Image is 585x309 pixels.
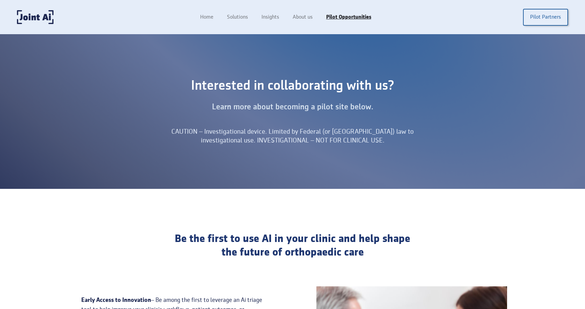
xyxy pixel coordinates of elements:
[138,100,447,114] div: Learn more about becoming a pilot site below.
[523,9,568,26] a: Pilot Partners
[158,127,428,145] div: CAUTION – Investigational device. Limited by Federal (or [GEOGRAPHIC_DATA]) law to investigationa...
[173,232,412,259] div: Be the first to use AI in your clinic and help shape the future of orthopaedic care
[220,11,255,24] a: Solutions
[255,11,286,24] a: Insights
[17,10,54,24] a: home
[138,79,447,93] div: Interested in collaborating with us?
[286,11,319,24] a: About us
[81,297,151,303] strong: Early Access to Innovation
[193,11,220,24] a: Home
[319,11,378,24] a: Pilot Opportunities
